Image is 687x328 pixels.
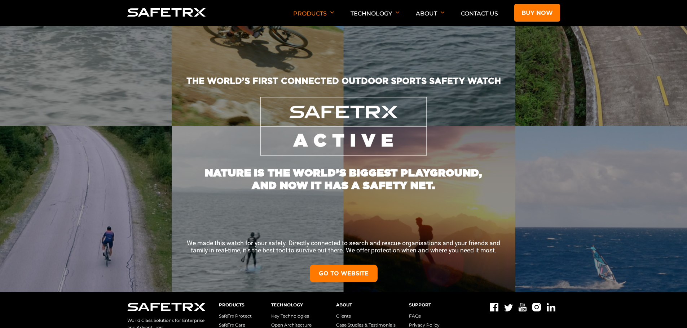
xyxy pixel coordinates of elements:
[260,97,427,156] img: SafeTrx Active Logo
[490,303,498,311] img: Facebook icon
[310,265,378,282] a: GO TO WEBSITE
[219,322,245,328] a: SafeTrx Care
[409,303,477,307] h3: Support
[336,322,396,328] a: Case Studies & Testimonials
[409,322,440,328] a: Privacy Policy
[504,304,513,311] img: Twitter icon
[441,11,445,14] img: Arrow down icon
[219,313,252,319] a: SafeTrx Protect
[651,293,687,328] iframe: Chat Widget
[127,303,206,311] img: Safetrx logo
[396,11,400,14] img: Arrow down icon
[514,4,560,22] a: Buy now
[519,303,527,311] img: Youtube icon
[351,10,400,26] p: Technology
[330,11,334,14] img: Arrow down icon
[219,303,258,307] h3: Products
[532,303,541,311] img: Instagram icon
[409,313,421,319] a: FAQs
[416,10,445,26] p: About
[293,10,334,26] p: Products
[271,303,323,307] h3: Technology
[651,293,687,328] div: Chatwidget
[181,239,506,254] p: We made this watch for your safety. Directly connected to search and rescue organisations and you...
[271,313,309,319] a: Key Technologies
[547,303,555,311] img: Linkedin icon
[461,10,498,17] a: Contact Us
[336,303,396,307] h3: About
[69,76,618,97] h2: THE WORLD’S FIRST CONNECTED OUTDOOR SPORTS SAFETY WATCH
[199,156,488,192] h1: NATURE IS THE WORLD’S BIGGEST PLAYGROUND, AND NOW IT HAS A SAFETY NET.
[127,8,206,17] img: Logo SafeTrx
[271,322,312,328] a: Open Architecture
[336,313,351,319] a: Clients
